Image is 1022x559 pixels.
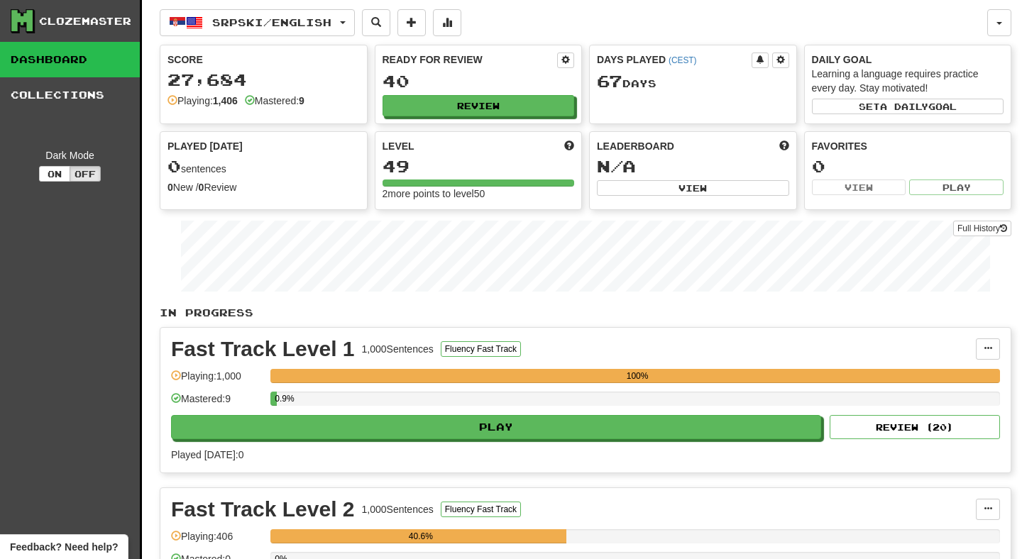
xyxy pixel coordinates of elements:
div: Day s [597,72,789,91]
button: Add sentence to collection [397,9,426,36]
span: Level [383,139,414,153]
span: Played [DATE]: 0 [171,449,243,460]
button: Off [70,166,101,182]
div: Dark Mode [11,148,129,162]
div: Clozemaster [39,14,131,28]
span: N/A [597,156,636,176]
div: 100% [275,369,1000,383]
div: Learning a language requires practice every day. Stay motivated! [812,67,1004,95]
strong: 0 [199,182,204,193]
div: 1,000 Sentences [362,502,434,516]
div: 40.6% [275,529,566,543]
strong: 9 [299,95,304,106]
div: Daily Goal [812,52,1004,67]
div: Score [167,52,360,67]
button: Review (20) [830,415,1000,439]
button: View [812,179,906,195]
div: 27,684 [167,71,360,89]
strong: 0 [167,182,173,193]
span: Srpski / English [212,16,331,28]
span: Played [DATE] [167,139,243,153]
div: Mastered: 9 [171,392,263,415]
span: 67 [597,71,622,91]
span: 0 [167,156,181,176]
button: More stats [433,9,461,36]
span: a daily [880,101,928,111]
button: Play [171,415,821,439]
button: View [597,180,789,196]
div: New / Review [167,180,360,194]
div: Days Played [597,52,752,67]
div: Fast Track Level 2 [171,499,355,520]
a: (CEST) [669,55,697,65]
strong: 1,406 [213,95,238,106]
span: This week in points, UTC [779,139,789,153]
button: Play [909,179,1004,195]
a: Full History [953,221,1011,236]
div: 40 [383,72,575,90]
div: Mastered: [245,94,304,108]
button: On [39,166,70,182]
button: Fluency Fast Track [441,341,521,357]
span: Leaderboard [597,139,674,153]
button: Fluency Fast Track [441,502,521,517]
div: 2 more points to level 50 [383,187,575,201]
div: sentences [167,157,360,176]
span: Open feedback widget [10,540,118,554]
div: Fast Track Level 1 [171,338,355,360]
button: Search sentences [362,9,390,36]
div: Playing: [167,94,238,108]
div: 0 [812,157,1004,175]
div: Ready for Review [383,52,558,67]
div: Playing: 1,000 [171,369,263,392]
button: Srpski/English [160,9,355,36]
button: Review [383,95,575,116]
div: Playing: 406 [171,529,263,553]
span: Score more points to level up [564,139,574,153]
div: 49 [383,157,575,175]
div: Favorites [812,139,1004,153]
div: 1,000 Sentences [362,342,434,356]
div: 0.9% [275,392,277,406]
button: Seta dailygoal [812,99,1004,114]
p: In Progress [160,306,1011,320]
